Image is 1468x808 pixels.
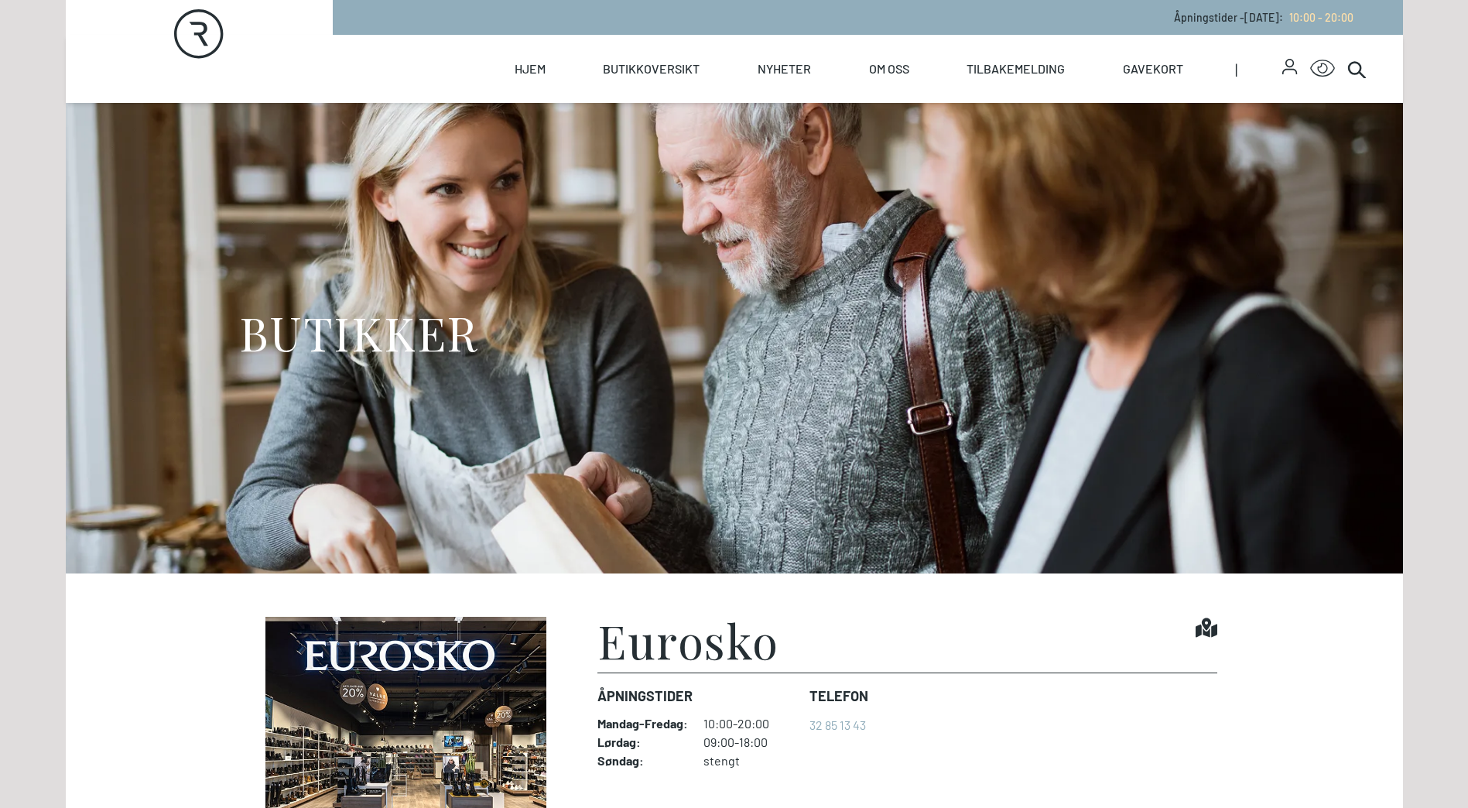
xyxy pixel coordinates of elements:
[703,734,797,750] dd: 09:00-18:00
[703,716,797,731] dd: 10:00-20:00
[239,303,478,361] h1: BUTIKKER
[597,753,688,769] dt: Søndag :
[758,35,811,103] a: Nyheter
[597,716,688,731] dt: Mandag - Fredag :
[967,35,1065,103] a: Tilbakemelding
[869,35,909,103] a: Om oss
[597,617,779,663] h1: Eurosko
[603,35,700,103] a: Butikkoversikt
[1283,11,1353,24] a: 10:00 - 20:00
[703,753,797,769] dd: stengt
[1310,56,1335,81] button: Open Accessibility Menu
[515,35,546,103] a: Hjem
[809,686,868,707] dt: Telefon
[809,717,866,732] a: 32 85 13 43
[1174,9,1353,26] p: Åpningstider - [DATE] :
[1289,11,1353,24] span: 10:00 - 20:00
[1123,35,1183,103] a: Gavekort
[597,686,797,707] dt: Åpningstider
[1235,35,1283,103] span: |
[597,734,688,750] dt: Lørdag :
